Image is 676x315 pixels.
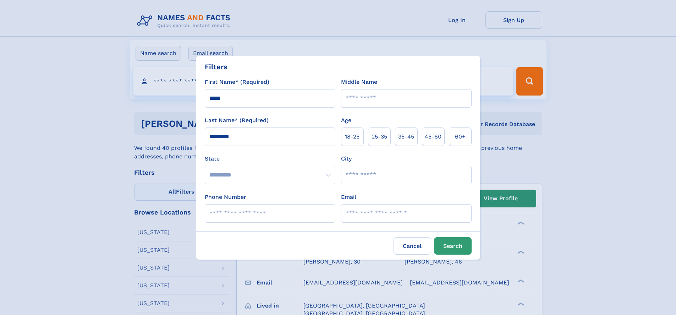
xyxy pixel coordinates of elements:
label: Phone Number [205,193,246,201]
span: 25‑35 [372,132,387,141]
span: 45‑60 [425,132,441,141]
label: Middle Name [341,78,377,86]
label: Age [341,116,351,125]
span: 60+ [455,132,466,141]
label: First Name* (Required) [205,78,269,86]
button: Search [434,237,472,255]
label: City [341,154,352,163]
label: Email [341,193,356,201]
label: Cancel [394,237,431,255]
label: State [205,154,335,163]
label: Last Name* (Required) [205,116,269,125]
div: Filters [205,61,227,72]
span: 18‑25 [345,132,359,141]
span: 35‑45 [398,132,414,141]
